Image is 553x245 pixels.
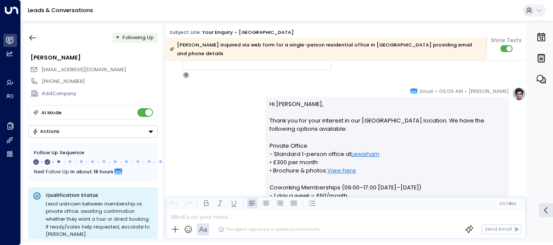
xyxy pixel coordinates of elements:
[46,200,153,238] div: Lead unknown between membership vs private office; awaiting confirmation whether they want a tour...
[512,87,526,101] img: profile-logo.png
[30,53,157,62] div: [PERSON_NAME]
[46,192,153,199] p: Qualification Status
[41,66,126,73] span: [EMAIL_ADDRESS][DOMAIN_NAME]
[506,201,508,206] span: |
[170,29,201,36] span: Subject Line:
[169,198,179,209] button: Undo
[28,125,158,138] button: Actions
[496,200,519,207] button: Cc|Bcc
[70,167,113,176] span: In about 18 hours
[123,34,153,41] span: Following Up
[420,87,433,96] span: Email
[439,87,463,96] span: 06:09 AM
[469,87,509,96] span: [PERSON_NAME]
[28,125,158,138] div: Button group with a nested menu
[465,87,467,96] span: •
[34,149,152,156] div: Follow Up Sequence
[28,7,93,14] a: Leads & Conversations
[500,201,516,206] span: Cc Bcc
[42,78,157,85] div: [PHONE_NUMBER]
[41,108,62,117] div: AI Mode
[170,40,482,58] div: [PERSON_NAME] inquired via web form for a single-person residential office in [GEOGRAPHIC_DATA] p...
[183,198,193,209] button: Redo
[34,167,152,176] div: Next Follow Up:
[41,66,126,73] span: dushferdo@gmail.com
[42,90,157,97] div: AddCompany
[351,150,380,158] a: Lewisham
[202,29,294,36] div: Your enquiry - [GEOGRAPHIC_DATA]
[491,36,522,44] span: Show Texts
[435,87,437,96] span: •
[183,72,190,79] div: O
[32,128,60,134] div: Actions
[116,31,120,44] div: •
[327,166,356,175] a: View here
[218,226,320,232] div: The agent signature is added automatically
